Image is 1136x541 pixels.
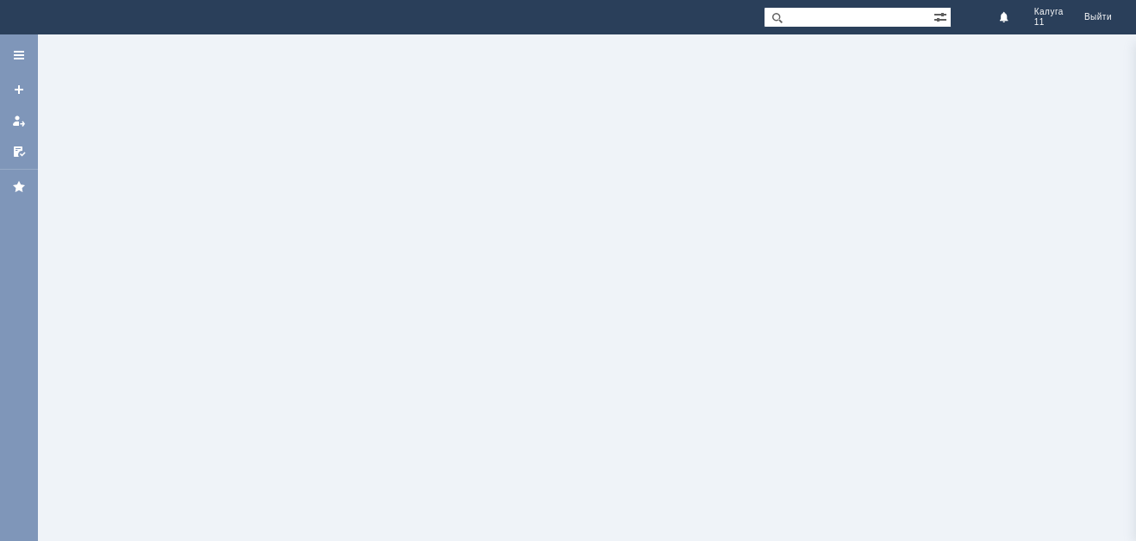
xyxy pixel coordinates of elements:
[1034,7,1064,17] span: Калуга
[933,8,951,24] span: Расширенный поиск
[5,76,33,103] a: Создать заявку
[5,138,33,165] a: Мои согласования
[1034,17,1064,28] span: 11
[5,107,33,134] a: Мои заявки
